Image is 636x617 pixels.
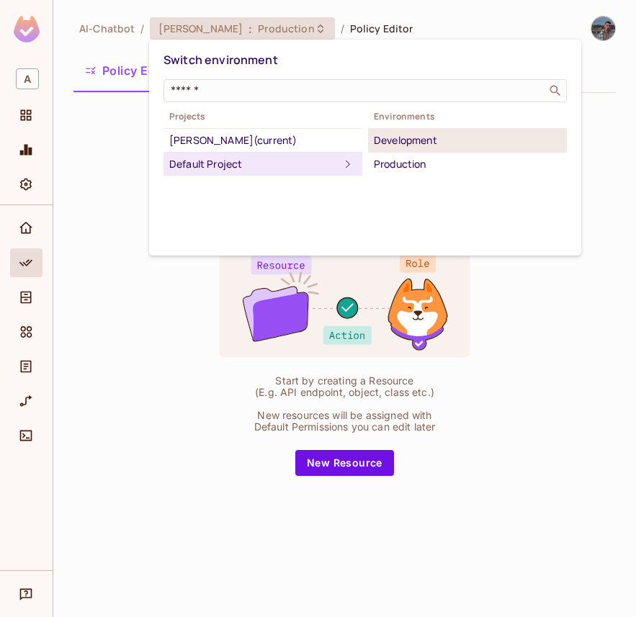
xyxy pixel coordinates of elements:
span: Switch environment [164,52,278,68]
div: [PERSON_NAME] (current) [169,132,357,149]
div: Production [374,156,561,173]
span: Projects [164,111,362,122]
div: Default Project [169,156,339,173]
span: Environments [368,111,567,122]
div: Development [374,132,561,149]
